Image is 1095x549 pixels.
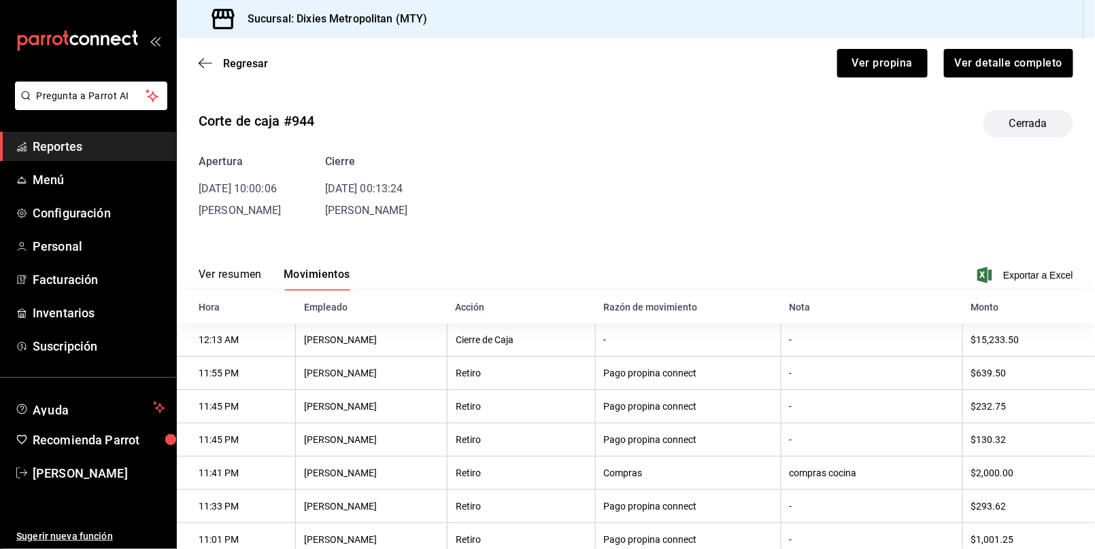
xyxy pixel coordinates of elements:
th: Pago propina connect [595,357,781,390]
div: Corte de caja #944 [199,111,314,131]
th: [PERSON_NAME] [296,490,448,523]
th: [PERSON_NAME] [296,423,448,457]
button: Regresar [199,57,268,70]
th: Compras [595,457,781,490]
span: Menú [33,171,165,189]
span: Configuración [33,204,165,222]
a: Pregunta a Parrot AI [10,99,167,113]
th: Pago propina connect [595,390,781,423]
button: Ver propina [837,49,928,77]
th: Nota [781,291,962,323]
span: Recomienda Parrot [33,431,165,449]
span: Sugerir nueva función [16,529,165,544]
span: Facturación [33,270,165,289]
span: Inventarios [33,304,165,322]
button: Ver resumen [199,268,262,291]
th: [PERSON_NAME] [296,390,448,423]
time: [DATE] 00:13:24 [325,182,403,195]
th: $15,233.50 [962,323,1095,357]
time: [DATE] 10:00:06 [199,182,277,195]
button: Exportar a Excel [980,267,1073,283]
th: Empleado [296,291,448,323]
div: navigation tabs [199,268,350,291]
th: - [781,423,962,457]
th: Monto [962,291,1095,323]
th: 11:45 PM [177,423,296,457]
span: Reportes [33,137,165,156]
th: Pago propina connect [595,490,781,523]
th: [PERSON_NAME] [296,457,448,490]
span: Regresar [223,57,268,70]
th: - [781,490,962,523]
th: 11:55 PM [177,357,296,390]
th: 11:45 PM [177,390,296,423]
th: 12:13 AM [177,323,296,357]
span: [PERSON_NAME] [325,204,408,217]
th: Pago propina connect [595,423,781,457]
th: compras cocina [781,457,962,490]
th: Retiro [447,490,595,523]
th: Hora [177,291,296,323]
button: Pregunta a Parrot AI [15,82,167,110]
th: Retiro [447,390,595,423]
th: Cierre de Caja [447,323,595,357]
span: Ayuda [33,400,148,416]
span: Pregunta a Parrot AI [37,89,146,103]
div: Apertura [199,154,282,170]
h3: Sucursal: Dixies Metropolitan (MTY) [237,11,428,27]
th: $232.75 [962,390,1095,423]
th: Retiro [447,457,595,490]
th: - [781,390,962,423]
th: Retiro [447,423,595,457]
span: [PERSON_NAME] [199,204,282,217]
button: Movimientos [284,268,350,291]
span: [PERSON_NAME] [33,464,165,482]
th: [PERSON_NAME] [296,357,448,390]
th: 11:41 PM [177,457,296,490]
span: Personal [33,237,165,255]
th: Acción [447,291,595,323]
th: [PERSON_NAME] [296,323,448,357]
th: $639.50 [962,357,1095,390]
div: Cierre [325,154,408,170]
th: - [595,323,781,357]
th: $130.32 [962,423,1095,457]
th: - [781,323,962,357]
th: 11:33 PM [177,490,296,523]
span: Suscripción [33,337,165,355]
th: $293.62 [962,490,1095,523]
button: open_drawer_menu [150,35,161,46]
button: Ver detalle completo [944,49,1073,77]
th: Razón de movimiento [595,291,781,323]
th: - [781,357,962,390]
span: Cerrada [1001,116,1056,132]
th: Retiro [447,357,595,390]
th: $2,000.00 [962,457,1095,490]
